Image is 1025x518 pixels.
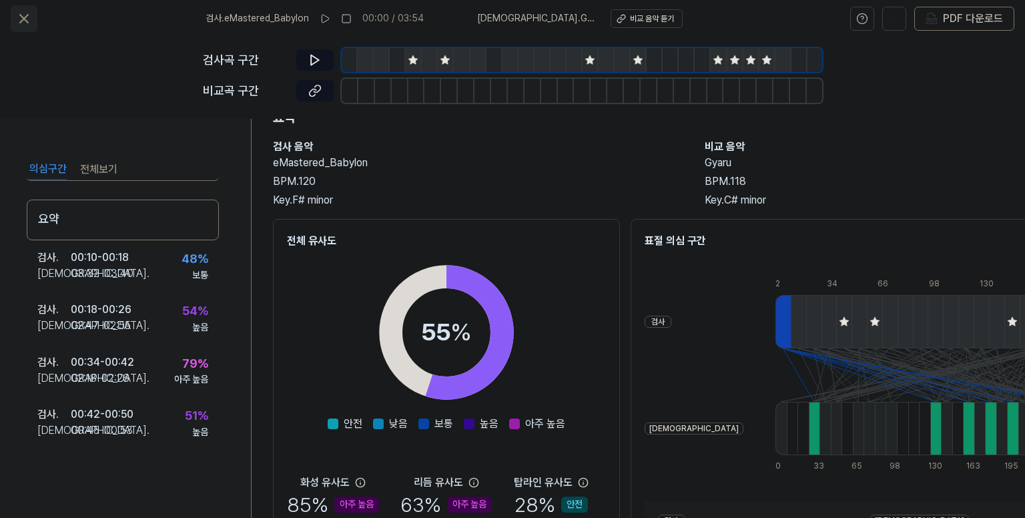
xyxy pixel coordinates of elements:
[362,12,424,25] div: 00:00 / 03:54
[37,250,71,266] div: 검사 .
[71,370,129,386] div: 02:18 - 02:26
[37,407,71,423] div: 검사 .
[273,174,678,190] div: BPM. 120
[344,416,362,432] span: 안전
[480,416,498,432] span: 높음
[71,302,131,318] div: 00:18 - 00:26
[37,370,71,386] div: [DEMOGRAPHIC_DATA] .
[645,423,743,435] div: [DEMOGRAPHIC_DATA]
[37,302,71,318] div: 검사 .
[182,250,208,269] div: 48 %
[813,461,825,472] div: 33
[71,354,134,370] div: 00:34 - 00:42
[192,426,208,439] div: 높음
[287,233,606,249] h2: 전체 유사도
[182,302,208,321] div: 54 %
[71,407,133,423] div: 00:42 - 00:50
[923,7,1006,30] button: PDF 다운로드
[878,278,893,290] div: 66
[450,318,472,346] span: %
[421,314,472,350] div: 55
[29,159,67,180] button: 의심구간
[966,461,978,472] div: 163
[775,461,787,472] div: 0
[27,200,219,240] div: 요약
[71,318,131,334] div: 02:47 - 02:55
[856,12,868,25] svg: help
[192,269,208,282] div: 보통
[71,423,133,439] div: 00:45 - 00:53
[80,159,117,180] button: 전체보기
[888,13,900,25] img: share
[203,51,288,70] div: 검사곡 구간
[514,475,573,491] div: 탑라인 유사도
[37,266,71,282] div: [DEMOGRAPHIC_DATA] .
[1004,461,1016,472] div: 195
[827,278,842,290] div: 34
[525,416,565,432] span: 아주 높음
[929,278,944,290] div: 98
[775,278,791,290] div: 2
[434,416,453,432] span: 보통
[926,13,938,25] img: PDF Download
[850,7,874,31] button: help
[980,278,995,290] div: 130
[174,373,208,386] div: 아주 높음
[414,475,463,491] div: 리듬 유사도
[561,497,588,513] div: 안전
[477,12,595,25] span: [DEMOGRAPHIC_DATA] . Gyaru
[851,461,863,472] div: 65
[300,475,350,491] div: 화성 유사도
[273,139,678,155] h2: 검사 음악
[611,9,683,28] button: 비교 음악 듣기
[71,250,129,266] div: 00:10 - 00:18
[37,354,71,370] div: 검사 .
[185,407,208,426] div: 51 %
[943,10,1003,27] div: PDF 다운로드
[334,497,379,513] div: 아주 높음
[206,12,309,25] span: 검사 . eMastered_Babylon
[182,354,208,374] div: 79 %
[645,316,671,328] div: 검사
[389,416,408,432] span: 낮음
[71,266,133,282] div: 03:32 - 03:40
[37,318,71,334] div: [DEMOGRAPHIC_DATA] .
[273,192,678,208] div: Key. F# minor
[192,321,208,334] div: 높음
[203,81,288,101] div: 비교곡 구간
[928,461,940,472] div: 130
[447,497,492,513] div: 아주 높음
[630,13,674,25] div: 비교 음악 듣기
[273,155,678,171] h2: eMastered_Babylon
[890,461,901,472] div: 98
[37,423,71,439] div: [DEMOGRAPHIC_DATA] .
